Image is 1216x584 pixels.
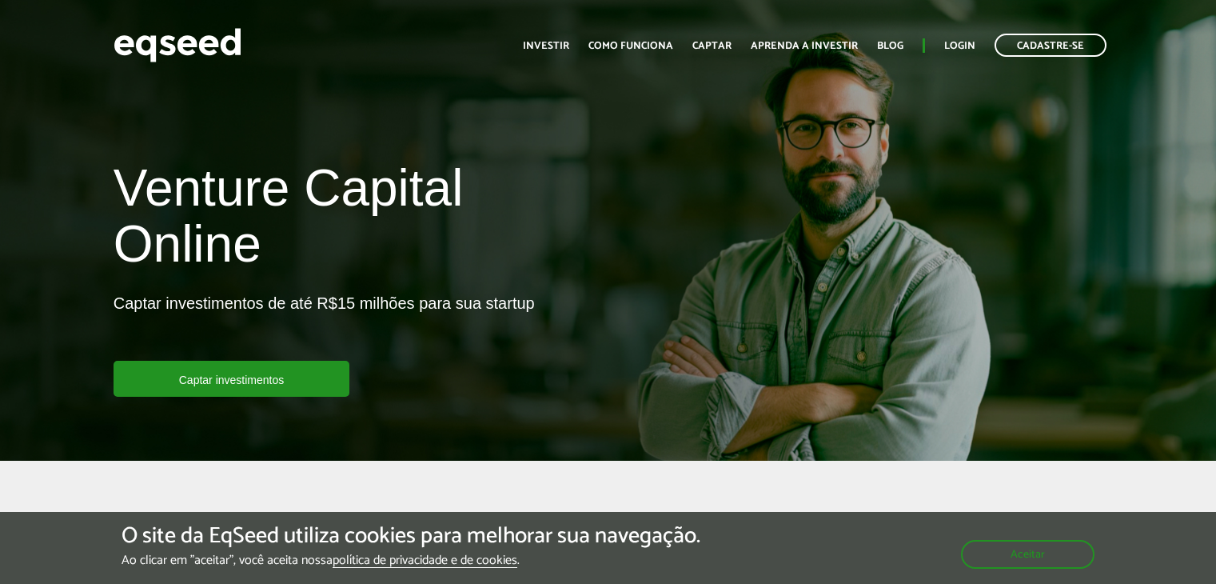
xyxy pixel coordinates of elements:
a: política de privacidade e de cookies [333,554,517,568]
h2: Quer saber como seria sua rodada EqSeed? [215,509,1002,561]
img: EqSeed [114,24,241,66]
a: Como funciona [588,41,673,51]
h1: Venture Capital Online [114,160,596,281]
a: Cadastre-se [995,34,1106,57]
a: Investir [523,41,569,51]
button: Aceitar [961,540,1094,569]
a: Blog [877,41,903,51]
a: Login [944,41,975,51]
h5: O site da EqSeed utiliza cookies para melhorar sua navegação. [122,524,700,549]
a: Captar investimentos [114,361,350,397]
a: Captar [692,41,732,51]
p: Captar investimentos de até R$15 milhões para sua startup [114,294,535,361]
a: Aprenda a investir [751,41,858,51]
p: Ao clicar em "aceitar", você aceita nossa . [122,553,700,568]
